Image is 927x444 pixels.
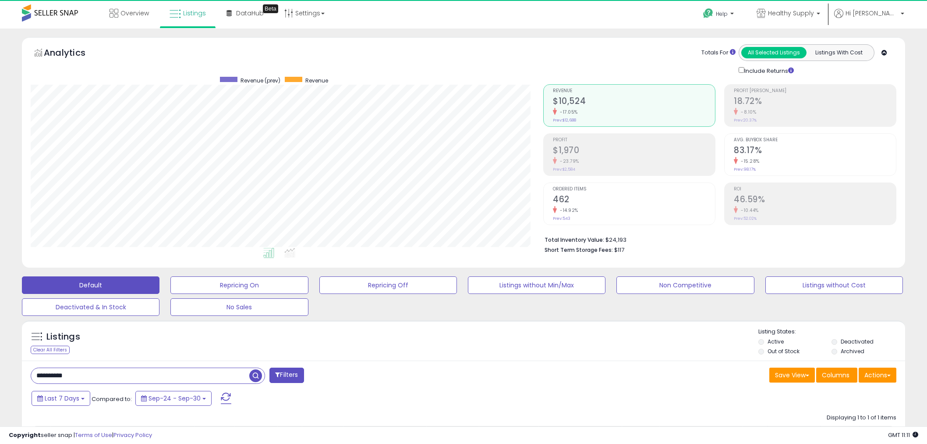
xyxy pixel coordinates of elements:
[553,187,715,192] span: Ordered Items
[734,187,896,192] span: ROI
[822,371,849,380] span: Columns
[553,89,715,93] span: Revenue
[545,246,613,254] b: Short Term Storage Fees:
[734,194,896,206] h2: 46.59%
[859,368,896,383] button: Actions
[545,234,890,244] li: $24,193
[553,167,575,172] small: Prev: $2,584
[701,49,736,57] div: Totals For
[557,158,579,165] small: -23.79%
[557,207,578,214] small: -14.92%
[75,431,112,439] a: Terms of Use
[553,194,715,206] h2: 462
[553,118,576,123] small: Prev: $12,688
[758,328,905,336] p: Listing States:
[732,65,804,75] div: Include Returns
[768,338,784,345] label: Active
[44,47,103,61] h5: Analytics
[183,9,206,18] span: Listings
[46,331,80,343] h5: Listings
[734,138,896,143] span: Avg. Buybox Share
[834,9,904,29] a: Hi [PERSON_NAME]
[741,47,807,58] button: All Selected Listings
[113,431,152,439] a: Privacy Policy
[263,4,278,13] div: Tooltip anchor
[768,9,814,18] span: Healthy Supply
[734,89,896,93] span: Profit [PERSON_NAME]
[816,368,857,383] button: Columns
[170,276,308,294] button: Repricing On
[22,276,159,294] button: Default
[841,338,874,345] label: Deactivated
[149,394,201,403] span: Sep-24 - Sep-30
[269,368,304,383] button: Filters
[9,431,41,439] strong: Copyright
[734,96,896,108] h2: 18.72%
[738,207,759,214] small: -10.44%
[45,394,79,403] span: Last 7 Days
[846,9,898,18] span: Hi [PERSON_NAME]
[92,395,132,403] span: Compared to:
[703,8,714,19] i: Get Help
[545,236,604,243] b: Total Inventory Value:
[765,276,903,294] button: Listings without Cost
[768,347,800,355] label: Out of Stock
[888,431,918,439] span: 2025-10-8 11:11 GMT
[734,167,756,172] small: Prev: 98.17%
[120,9,149,18] span: Overview
[557,109,578,115] small: -17.05%
[738,109,756,115] small: -8.10%
[236,9,264,18] span: DataHub
[841,347,864,355] label: Archived
[734,216,757,221] small: Prev: 52.02%
[734,145,896,157] h2: 83.17%
[716,10,728,18] span: Help
[734,118,757,123] small: Prev: 20.37%
[32,391,90,406] button: Last 7 Days
[305,77,328,84] span: Revenue
[553,216,570,221] small: Prev: 543
[696,1,743,29] a: Help
[738,158,760,165] small: -15.28%
[31,346,70,354] div: Clear All Filters
[9,431,152,440] div: seller snap | |
[806,47,871,58] button: Listings With Cost
[241,77,280,84] span: Revenue (prev)
[22,298,159,316] button: Deactivated & In Stock
[614,246,624,254] span: $117
[553,145,715,157] h2: $1,970
[616,276,754,294] button: Non Competitive
[769,368,815,383] button: Save View
[553,138,715,143] span: Profit
[468,276,605,294] button: Listings without Min/Max
[827,414,896,422] div: Displaying 1 to 1 of 1 items
[553,96,715,108] h2: $10,524
[135,391,212,406] button: Sep-24 - Sep-30
[170,298,308,316] button: No Sales
[319,276,457,294] button: Repricing Off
